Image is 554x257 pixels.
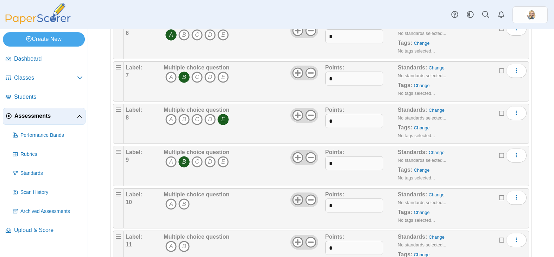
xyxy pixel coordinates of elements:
b: 8 [126,115,129,121]
img: ps.zKYLFpFWctilUouI [524,9,536,20]
a: Change [429,65,445,71]
b: Points: [325,149,344,155]
b: Tags: [398,82,412,88]
span: Classes [14,74,77,82]
small: No tags selected... [398,175,435,180]
b: Label: [126,107,142,113]
i: B [178,241,190,252]
button: More options [506,148,527,163]
span: Archived Assessments [20,208,83,215]
a: Archived Assessments [10,203,86,220]
i: A [165,198,177,210]
a: Students [3,89,86,106]
span: Scan History [20,189,83,196]
button: More options [506,191,527,205]
small: No standards selected... [398,200,446,205]
a: ps.zKYLFpFWctilUouI [512,6,548,23]
a: Performance Bands [10,127,86,144]
small: No standards selected... [398,115,446,121]
i: A [165,114,177,125]
a: Change [429,234,445,240]
div: Drag handle [113,146,124,186]
i: E [218,114,229,125]
a: Change [429,192,445,197]
i: A [165,72,177,83]
a: Change [414,83,430,88]
span: Emily Wasley [524,9,536,20]
button: More options [506,233,527,247]
i: D [204,156,216,167]
span: Performance Bands [20,132,83,139]
b: Tags: [398,167,412,173]
a: Change [414,41,430,46]
a: Assessments [3,108,86,125]
i: B [178,198,190,210]
span: Dashboard [14,55,83,63]
b: 7 [126,72,129,78]
b: Multiple choice question [164,234,229,240]
img: PaperScorer [3,3,73,24]
a: Create New [3,32,85,46]
b: Points: [325,65,344,71]
i: B [178,29,190,41]
i: D [204,72,216,83]
a: Alerts [493,7,509,23]
small: No standards selected... [398,31,446,36]
div: Drag handle [113,188,124,228]
small: No standards selected... [398,242,446,247]
b: 10 [126,199,132,205]
a: Change [429,150,445,155]
i: C [191,156,203,167]
i: E [218,156,229,167]
a: Dashboard [3,51,86,68]
small: No tags selected... [398,133,435,138]
i: B [178,72,190,83]
b: Points: [325,107,344,113]
b: Standards: [398,191,427,197]
i: B [178,156,190,167]
a: Change [414,167,430,173]
small: No tags selected... [398,48,435,54]
b: Tags: [398,40,412,46]
b: Tags: [398,209,412,215]
b: Standards: [398,65,427,71]
a: Scan History [10,184,86,201]
b: Multiple choice question [164,65,229,71]
b: Standards: [398,149,427,155]
b: Standards: [398,234,427,240]
b: Multiple choice question [164,149,229,155]
b: 11 [126,241,132,247]
a: Upload & Score [3,222,86,239]
small: No tags selected... [398,218,435,223]
b: Label: [126,65,142,71]
button: More options [506,106,527,120]
small: No standards selected... [398,158,446,163]
b: Label: [126,149,142,155]
b: Multiple choice question [164,107,229,113]
div: Drag handle [113,61,124,102]
a: Classes [3,70,86,87]
span: Rubrics [20,151,83,158]
i: C [191,114,203,125]
div: Drag handle [113,19,124,59]
i: A [165,156,177,167]
i: E [218,72,229,83]
i: A [165,29,177,41]
span: Students [14,93,83,101]
span: Standards [20,170,83,177]
div: Drag handle [113,104,124,144]
b: 6 [126,30,129,36]
small: No standards selected... [398,73,446,78]
span: Upload & Score [14,226,83,234]
i: B [178,114,190,125]
b: Multiple choice question [164,191,229,197]
a: Change [414,210,430,215]
a: Rubrics [10,146,86,163]
b: Standards: [398,107,427,113]
button: More options [506,64,527,78]
b: Tags: [398,124,412,130]
b: Label: [126,234,142,240]
i: D [204,114,216,125]
b: 9 [126,157,129,163]
a: Change [414,125,430,130]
